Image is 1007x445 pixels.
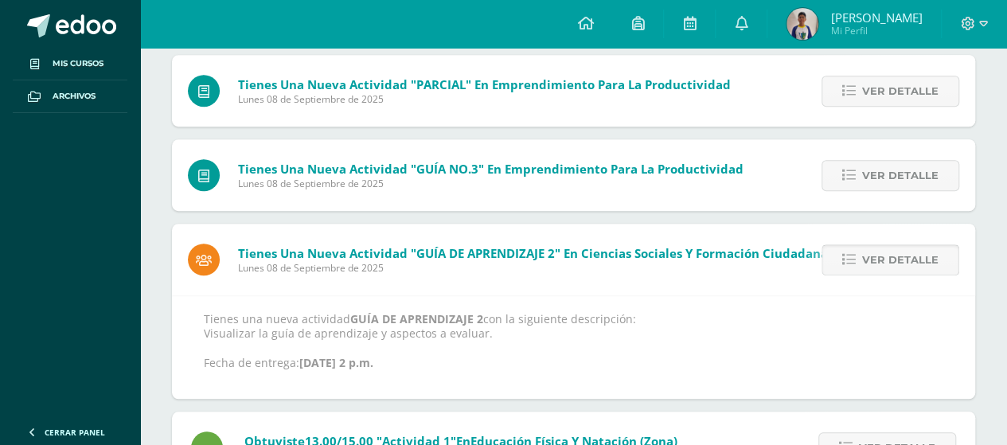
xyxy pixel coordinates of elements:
[238,161,744,177] span: Tienes una nueva actividad "GUÍA NO.3" En Emprendimiento para la Productividad
[238,92,731,106] span: Lunes 08 de Septiembre de 2025
[862,76,939,106] span: Ver detalle
[13,48,127,80] a: Mis cursos
[238,177,744,190] span: Lunes 08 de Septiembre de 2025
[299,355,373,370] strong: [DATE] 2 p.m.
[238,245,947,261] span: Tienes una nueva actividad "GUÍA DE APRENDIZAJE 2" En Ciencias Sociales y Formación Ciudadana e I...
[830,10,922,25] span: [PERSON_NAME]
[53,57,103,70] span: Mis cursos
[830,24,922,37] span: Mi Perfil
[786,8,818,40] img: dd079a69b93e9f128f2eb28b5fbe9522.png
[204,312,943,370] p: Tienes una nueva actividad con la siguiente descripción: Visualizar la guía de aprendizaje y aspe...
[350,311,483,326] strong: GUÍA DE APRENDIZAJE 2
[45,427,105,438] span: Cerrar panel
[862,245,939,275] span: Ver detalle
[862,161,939,190] span: Ver detalle
[238,261,947,275] span: Lunes 08 de Septiembre de 2025
[13,80,127,113] a: Archivos
[238,76,731,92] span: Tienes una nueva actividad "PARCIAL" En Emprendimiento para la Productividad
[53,90,96,103] span: Archivos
